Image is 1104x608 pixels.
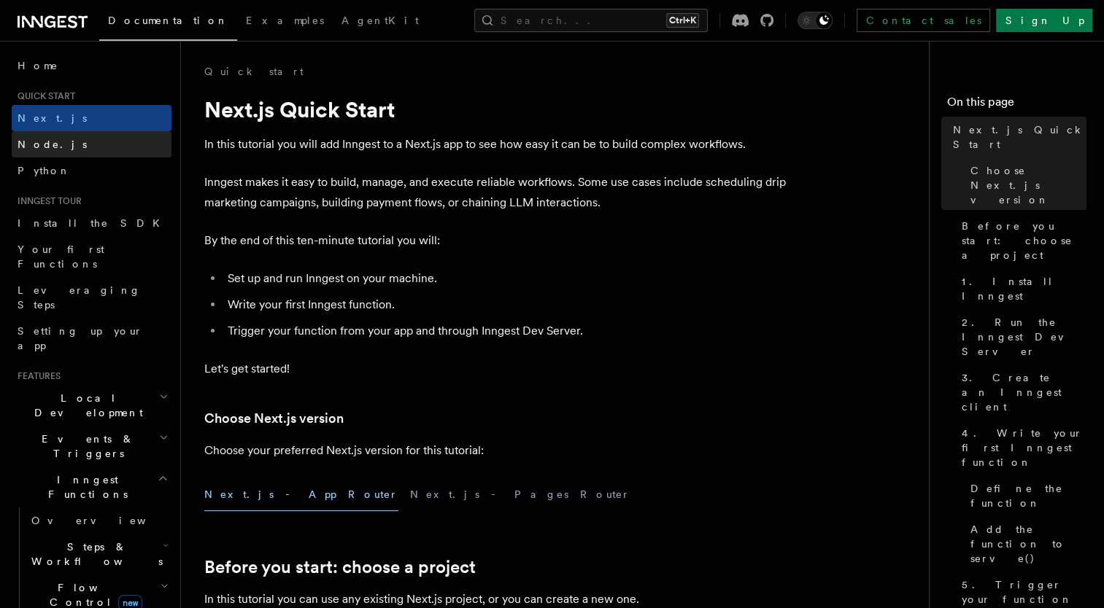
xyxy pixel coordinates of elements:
[12,472,158,502] span: Inngest Functions
[12,370,61,382] span: Features
[12,52,171,79] a: Home
[31,515,182,526] span: Overview
[956,420,1086,475] a: 4. Write your first Inngest function
[18,165,71,176] span: Python
[474,9,708,32] button: Search...Ctrl+K
[962,274,1086,303] span: 1. Install Inngest
[18,58,58,73] span: Home
[970,481,1086,510] span: Define the function
[12,277,171,318] a: Leveraging Steps
[996,9,1092,32] a: Sign Up
[410,478,630,511] button: Next.js - Pages Router
[204,359,788,379] p: Let's get started!
[962,426,1086,469] span: 4. Write your first Inngest function
[12,105,171,131] a: Next.js
[204,96,788,122] h1: Next.js Quick Start
[237,4,333,39] a: Examples
[12,210,171,236] a: Install the SDK
[962,315,1086,359] span: 2. Run the Inngest Dev Server
[857,9,990,32] a: Contact sales
[108,15,228,26] span: Documentation
[666,13,699,28] kbd: Ctrl+K
[26,539,163,569] span: Steps & Workflows
[18,325,143,351] span: Setting up your app
[956,268,1086,309] a: 1. Install Inngest
[12,236,171,277] a: Your first Functions
[18,243,104,270] span: Your first Functions
[18,112,87,124] span: Next.js
[204,557,476,577] a: Before you start: choose a project
[341,15,419,26] span: AgentKit
[12,318,171,359] a: Setting up your app
[956,213,1086,268] a: Before you start: choose a project
[956,365,1086,420] a: 3. Create an Inngest client
[26,507,171,534] a: Overview
[246,15,324,26] span: Examples
[962,219,1086,262] span: Before you start: choose a project
[12,385,171,426] button: Local Development
[12,131,171,157] a: Node.js
[953,122,1086,152] span: Next.js Quick Start
[12,90,75,102] span: Quick start
[223,321,788,341] li: Trigger your function from your app and through Inngest Dev Server.
[204,230,788,251] p: By the end of this ten-minute tutorial you will:
[12,391,159,420] span: Local Development
[965,475,1086,516] a: Define the function
[204,440,788,461] p: Choose your preferred Next.js version for this tutorial:
[12,157,171,184] a: Python
[204,134,788,155] p: In this tutorial you will add Inngest to a Next.js app to see how easy it can be to build complex...
[947,93,1086,117] h4: On this page
[204,172,788,213] p: Inngest makes it easy to build, manage, and execute reliable workflows. Some use cases include sc...
[223,295,788,315] li: Write your first Inngest function.
[99,4,237,41] a: Documentation
[970,522,1086,566] span: Add the function to serve()
[333,4,428,39] a: AgentKit
[26,534,171,574] button: Steps & Workflows
[956,309,1086,365] a: 2. Run the Inngest Dev Server
[12,426,171,467] button: Events & Triggers
[970,163,1086,207] span: Choose Next.js version
[18,284,141,311] span: Leveraging Steps
[204,64,304,79] a: Quick start
[965,516,1086,572] a: Add the function to serve()
[798,12,833,29] button: Toggle dark mode
[204,408,344,429] a: Choose Next.js version
[12,467,171,507] button: Inngest Functions
[947,117,1086,157] a: Next.js Quick Start
[18,217,169,229] span: Install the SDK
[965,157,1086,213] a: Choose Next.js version
[223,268,788,289] li: Set up and run Inngest on your machine.
[12,195,82,207] span: Inngest tour
[12,432,159,461] span: Events & Triggers
[204,478,398,511] button: Next.js - App Router
[962,370,1086,414] span: 3. Create an Inngest client
[18,139,87,150] span: Node.js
